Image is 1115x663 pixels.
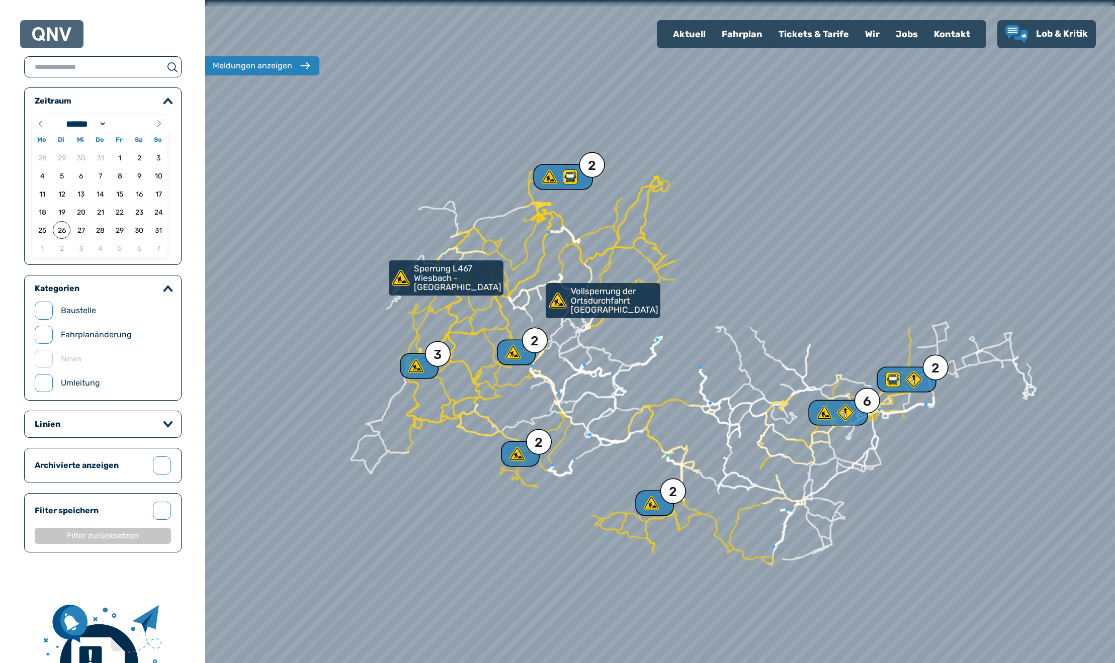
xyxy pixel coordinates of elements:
[389,260,499,296] div: Sperrung L467 Wiesbach - [GEOGRAPHIC_DATA]
[35,96,71,106] legend: Zeitraum
[130,239,148,257] span: 06.09.2025
[414,264,501,292] p: Sperrung L467 Wiesbach - [GEOGRAPHIC_DATA]
[71,137,90,143] span: Mi
[34,221,51,239] span: 25.08.2025
[714,21,770,47] a: Fahrplan
[32,24,71,44] a: QNV Logo
[203,56,319,75] button: Meldungen anzeigen
[92,149,109,166] span: 31.07.2025
[63,119,107,129] select: Month
[34,203,51,221] span: 18.08.2025
[35,283,79,294] legend: Kategorien
[34,149,51,166] span: 28.07.2025
[107,119,143,129] input: Year
[669,486,677,499] div: 2
[129,137,148,143] span: Sa
[53,149,70,166] span: 29.07.2025
[926,21,978,47] a: Kontakt
[819,405,855,421] div: 6
[931,362,939,375] div: 2
[72,203,90,221] span: 20.08.2025
[642,495,665,511] div: 2
[150,203,167,221] span: 24.08.2025
[508,446,531,462] div: 2
[53,167,70,184] span: 05.08.2025
[51,137,70,143] span: Di
[61,353,81,365] label: News
[770,21,857,47] a: Tickets & Tarife
[53,203,70,221] span: 19.08.2025
[92,221,109,239] span: 28.08.2025
[544,169,580,185] div: 2
[34,185,51,203] span: 11.08.2025
[150,221,167,239] span: 31.08.2025
[61,377,100,389] label: Umleitung
[150,185,167,203] span: 17.08.2025
[130,203,148,221] span: 23.08.2025
[888,21,926,47] a: Jobs
[571,287,658,315] p: Vollsperrung der Ortsdurchfahrt [GEOGRAPHIC_DATA]
[111,221,129,239] span: 29.08.2025
[863,395,871,408] div: 6
[130,167,148,184] span: 09.08.2025
[110,137,129,143] span: Fr
[111,203,129,221] span: 22.08.2025
[150,167,167,184] span: 10.08.2025
[61,329,132,341] label: Fahrplanänderung
[130,221,148,239] span: 30.08.2025
[35,505,145,517] label: Filter speichern
[163,61,181,73] button: suchen
[72,167,90,184] span: 06.08.2025
[150,239,167,257] span: 07.09.2025
[888,371,924,388] div: 2
[92,167,109,184] span: 07.08.2025
[546,283,656,318] div: Vollsperrung der Ortsdurchfahrt [GEOGRAPHIC_DATA]
[53,221,70,239] span: 26.08.2025
[665,21,714,47] a: Aktuell
[53,185,70,203] span: 12.08.2025
[35,419,60,429] legend: Linien
[130,185,148,203] span: 16.08.2025
[535,436,543,449] div: 2
[72,221,90,239] span: 27.08.2025
[504,344,527,360] div: 2
[434,348,442,361] div: 3
[92,239,109,257] span: 04.09.2025
[53,239,70,257] span: 02.09.2025
[588,159,596,172] div: 2
[1005,25,1088,43] a: Lob & Kritik
[92,185,109,203] span: 14.08.2025
[531,335,539,348] div: 2
[72,239,90,257] span: 03.09.2025
[34,239,51,257] span: 01.09.2025
[150,149,167,166] span: 03.08.2025
[1036,28,1088,39] span: Lob & Kritik
[111,239,129,257] span: 05.09.2025
[111,167,129,184] span: 08.08.2025
[389,260,503,296] a: Sperrung L467 Wiesbach - [GEOGRAPHIC_DATA]
[407,358,430,374] div: 3
[35,459,145,471] label: Archivierte anzeigen
[148,137,167,143] span: So
[61,305,96,317] label: Baustelle
[92,203,109,221] span: 21.08.2025
[90,137,109,143] span: Do
[111,149,129,166] span: 01.08.2025
[32,27,71,41] img: QNV Logo
[72,149,90,166] span: 30.07.2025
[72,185,90,203] span: 13.08.2025
[32,137,51,143] span: Mo
[111,185,129,203] span: 15.08.2025
[213,60,292,72] div: Meldungen anzeigen
[546,283,660,318] a: Vollsperrung der Ortsdurchfahrt [GEOGRAPHIC_DATA]
[130,149,148,166] span: 02.08.2025
[857,21,888,47] a: Wir
[34,167,51,184] span: 04.08.2025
